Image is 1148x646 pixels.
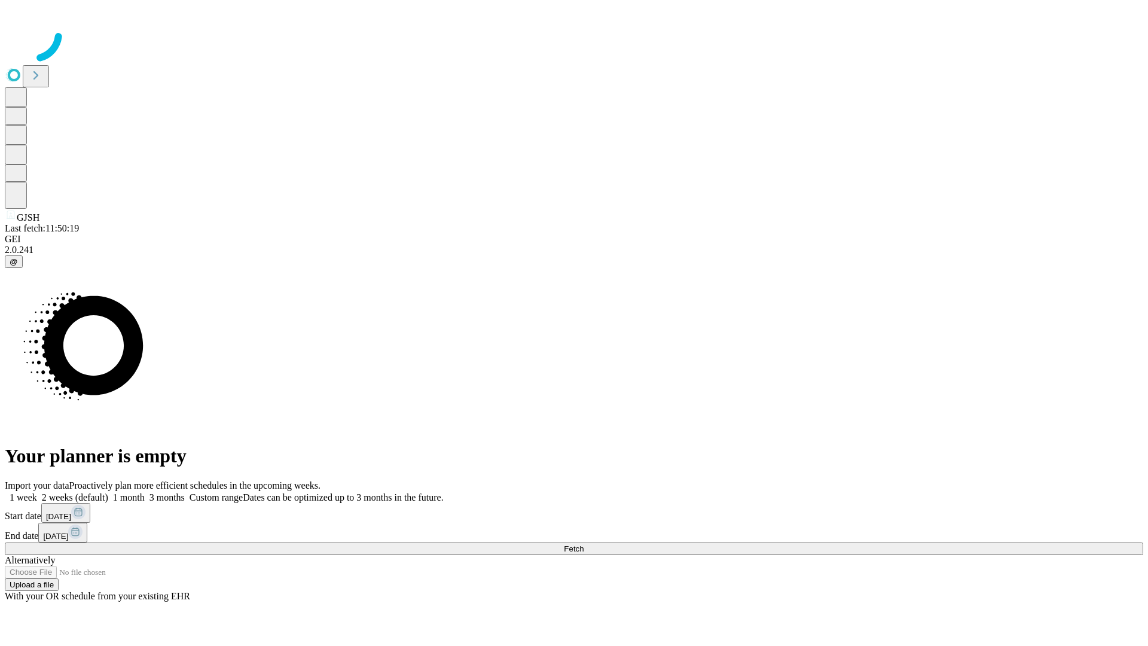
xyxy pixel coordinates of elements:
[5,503,1143,523] div: Start date
[5,591,190,601] span: With your OR schedule from your existing EHR
[5,523,1143,543] div: End date
[5,480,69,490] span: Import your data
[10,492,37,502] span: 1 week
[5,223,79,233] span: Last fetch: 11:50:19
[42,492,108,502] span: 2 weeks (default)
[564,544,584,553] span: Fetch
[46,512,71,521] span: [DATE]
[5,543,1143,555] button: Fetch
[69,480,320,490] span: Proactively plan more efficient schedules in the upcoming weeks.
[5,555,55,565] span: Alternatively
[5,578,59,591] button: Upload a file
[113,492,145,502] span: 1 month
[5,234,1143,245] div: GEI
[5,245,1143,255] div: 2.0.241
[243,492,443,502] span: Dates can be optimized up to 3 months in the future.
[43,532,68,541] span: [DATE]
[5,255,23,268] button: @
[190,492,243,502] span: Custom range
[41,503,90,523] button: [DATE]
[149,492,185,502] span: 3 months
[38,523,87,543] button: [DATE]
[17,212,39,223] span: GJSH
[10,257,18,266] span: @
[5,445,1143,467] h1: Your planner is empty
